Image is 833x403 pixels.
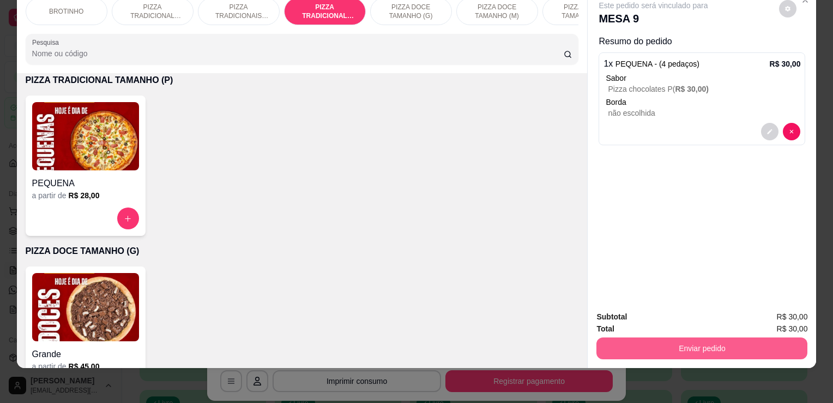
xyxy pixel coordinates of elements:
img: product-image [32,273,139,341]
p: Resumo do pedido [599,35,805,48]
p: PIZZA TRADICIONAL TAMANHO (P) [26,74,579,87]
p: PIZZA DOCE TAMANHO (G) [379,3,443,20]
div: a partir de [32,361,139,372]
p: 1 x [603,57,699,70]
div: Sabor [606,73,800,84]
span: R$ 30,00 [777,323,808,335]
p: PIZZA DOCE TAMANHO (M) [466,3,529,20]
strong: Subtotal [596,312,627,321]
p: PIZZA TRADICIONAL TAMANHO (G) [121,3,184,20]
h6: R$ 28,00 [69,190,100,201]
input: Pesquisa [32,48,564,59]
div: a partir de [32,190,139,201]
span: R$ 30,00 [777,311,808,323]
button: increase-product-quantity [117,208,139,229]
p: PIZZA DOCE TAMANHO (G) [26,245,579,258]
button: decrease-product-quantity [783,123,800,140]
p: PIZZA TRADICIONAIS TAMANHO (M) [207,3,270,20]
p: BROTINHO [49,7,83,16]
span: PEQUENA - (4 pedaços) [615,60,699,68]
img: product-image [32,102,139,170]
p: PIZZA DOCE TAMANHO (P) [552,3,615,20]
button: decrease-product-quantity [761,123,778,140]
button: Enviar pedido [596,337,807,359]
h4: PEQUENA [32,177,139,190]
p: R$ 30,00 [770,58,801,69]
p: Borda [606,97,800,108]
p: não escolhida [608,108,800,118]
h6: R$ 45,00 [69,361,100,372]
h4: Grande [32,348,139,361]
strong: Total [596,324,614,333]
p: PIZZA TRADICIONAL TAMANHO (P) [293,3,357,20]
p: MESA 9 [599,11,708,26]
span: R$ 30,00 ) [675,85,709,93]
p: Pizza chocolates P ( [608,84,800,94]
label: Pesquisa [32,38,63,47]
